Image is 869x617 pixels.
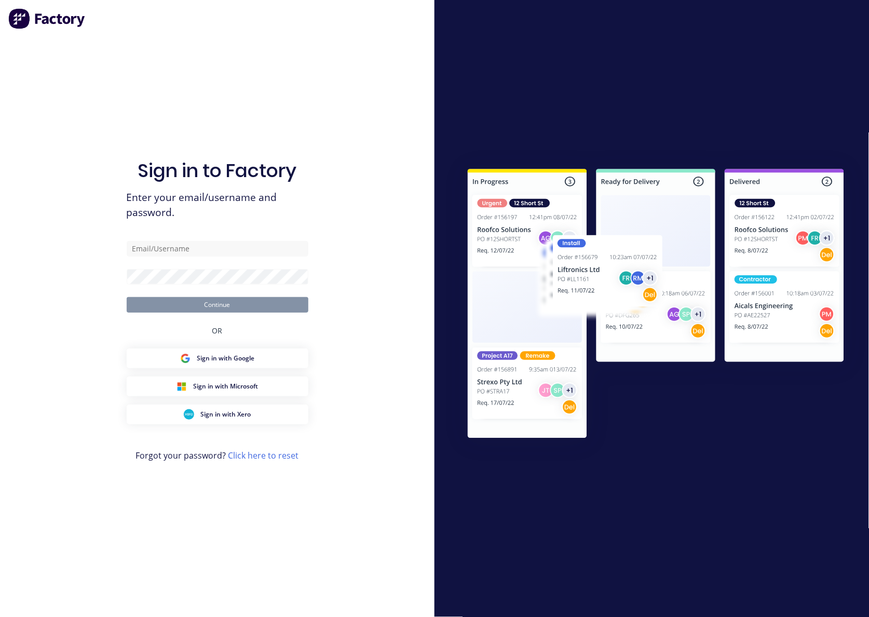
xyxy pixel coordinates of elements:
[8,8,86,29] img: Factory
[200,410,251,419] span: Sign in with Xero
[127,405,308,424] button: Xero Sign inSign in with Xero
[127,348,308,368] button: Google Sign inSign in with Google
[193,382,258,391] span: Sign in with Microsoft
[445,148,867,463] img: Sign in
[127,377,308,396] button: Microsoft Sign inSign in with Microsoft
[127,190,308,220] span: Enter your email/username and password.
[197,354,254,363] span: Sign in with Google
[212,313,223,348] div: OR
[136,449,299,462] span: Forgot your password?
[180,353,191,364] img: Google Sign in
[228,450,299,461] a: Click here to reset
[138,159,297,182] h1: Sign in to Factory
[127,297,308,313] button: Continue
[127,241,308,257] input: Email/Username
[184,409,194,420] img: Xero Sign in
[176,381,187,392] img: Microsoft Sign in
